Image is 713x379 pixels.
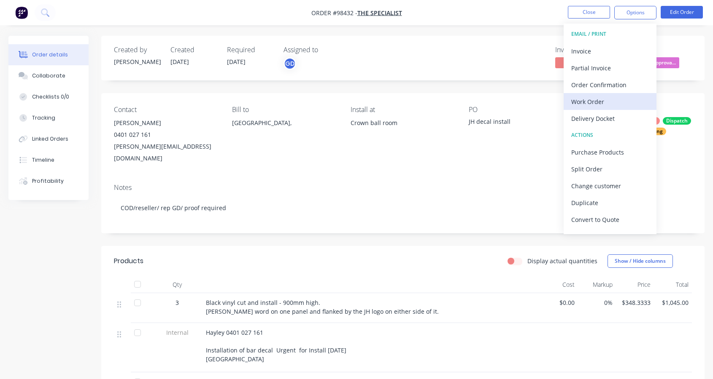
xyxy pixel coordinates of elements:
[114,256,143,266] div: Products
[170,58,189,66] span: [DATE]
[357,9,402,17] a: THE SPECIALIST
[571,96,649,108] div: Work Order
[571,112,649,125] div: Delivery Docket
[663,117,691,125] div: Dispatch
[351,117,455,144] div: Crown ball room
[114,184,692,192] div: Notes
[555,46,618,54] div: Invoiced
[608,254,673,268] button: Show / Hide columns
[114,141,219,164] div: [PERSON_NAME][EMAIL_ADDRESS][DOMAIN_NAME]
[619,298,651,307] span: $348.3333
[206,328,346,363] span: Hayley 0401 027 161 Installation of bar decal Urgent for Install [DATE] [GEOGRAPHIC_DATA]
[571,79,649,91] div: Order Confirmation
[311,9,357,17] span: Order #98432 -
[629,46,692,54] div: Status
[284,57,296,70] button: GD
[564,211,656,228] button: Convert to Quote
[232,106,337,114] div: Bill to
[614,6,656,19] button: Options
[114,117,219,164] div: [PERSON_NAME]0401 027 161[PERSON_NAME][EMAIL_ADDRESS][DOMAIN_NAME]
[564,144,656,160] button: Purchase Products
[114,129,219,141] div: 0401 027 161
[571,45,649,57] div: Invoice
[152,276,203,293] div: Qty
[568,6,610,19] button: Close
[564,59,656,76] button: Partial Invoice
[578,276,616,293] div: Markup
[8,149,89,171] button: Timeline
[564,127,656,144] button: ACTIONS
[232,117,337,129] div: [GEOGRAPHIC_DATA],
[564,43,656,59] button: Invoice
[32,93,69,101] div: Checklists 0/0
[571,130,649,141] div: ACTIONS
[657,298,689,307] span: $1,045.00
[571,230,649,243] div: Archive
[8,44,89,65] button: Order details
[654,276,692,293] div: Total
[32,135,68,143] div: Linked Orders
[8,65,89,86] button: Collaborate
[571,29,649,40] div: EMAIL / PRINT
[351,106,455,114] div: Install at
[232,117,337,144] div: [GEOGRAPHIC_DATA],
[469,106,573,114] div: PO
[114,195,692,221] div: COD/reseller/ rep GD/ proof required
[170,46,217,54] div: Created
[155,328,199,337] span: Internal
[227,46,273,54] div: Required
[351,117,455,129] div: Crown ball room
[114,46,160,54] div: Created by
[581,298,613,307] span: 0%
[564,110,656,127] button: Delivery Docket
[571,62,649,74] div: Partial Invoice
[527,256,597,265] label: Display actual quantities
[564,177,656,194] button: Change customer
[616,276,654,293] div: Price
[32,156,54,164] div: Timeline
[543,298,575,307] span: $0.00
[176,298,179,307] span: 3
[284,46,368,54] div: Assigned to
[114,117,219,129] div: [PERSON_NAME]
[15,6,28,19] img: Factory
[8,171,89,192] button: Profitability
[32,72,65,80] div: Collaborate
[32,51,68,59] div: Order details
[114,57,160,66] div: [PERSON_NAME]
[564,194,656,211] button: Duplicate
[564,26,656,43] button: EMAIL / PRINT
[564,160,656,177] button: Split Order
[571,197,649,209] div: Duplicate
[571,180,649,192] div: Change customer
[555,57,606,68] span: No
[8,107,89,128] button: Tracking
[564,76,656,93] button: Order Confirmation
[114,106,219,114] div: Contact
[571,146,649,158] div: Purchase Products
[540,276,578,293] div: Cost
[469,117,573,129] div: JH decal install
[564,228,656,245] button: Archive
[8,86,89,107] button: Checklists 0/0
[227,58,246,66] span: [DATE]
[571,214,649,226] div: Convert to Quote
[571,163,649,175] div: Split Order
[661,6,703,19] button: Edit Order
[206,299,439,315] span: Black vinyl cut and install - 900mm high. [PERSON_NAME] word on one panel and flanked by the JH l...
[8,128,89,149] button: Linked Orders
[564,93,656,110] button: Work Order
[32,177,64,185] div: Profitability
[32,114,55,122] div: Tracking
